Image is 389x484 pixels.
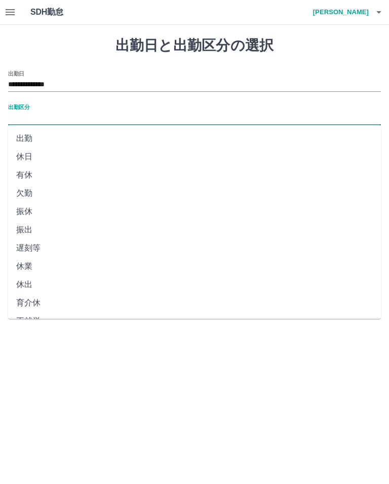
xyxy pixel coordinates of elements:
li: 育介休 [8,294,381,312]
li: 休業 [8,257,381,275]
li: 欠勤 [8,184,381,202]
label: 出勤日 [8,70,24,77]
label: 出勤区分 [8,103,29,111]
li: 振休 [8,202,381,221]
li: 遅刻等 [8,239,381,257]
li: 不就労 [8,312,381,330]
li: 休日 [8,148,381,166]
li: 出勤 [8,129,381,148]
li: 休出 [8,275,381,294]
h1: 出勤日と出勤区分の選択 [8,37,381,54]
li: 有休 [8,166,381,184]
li: 振出 [8,221,381,239]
